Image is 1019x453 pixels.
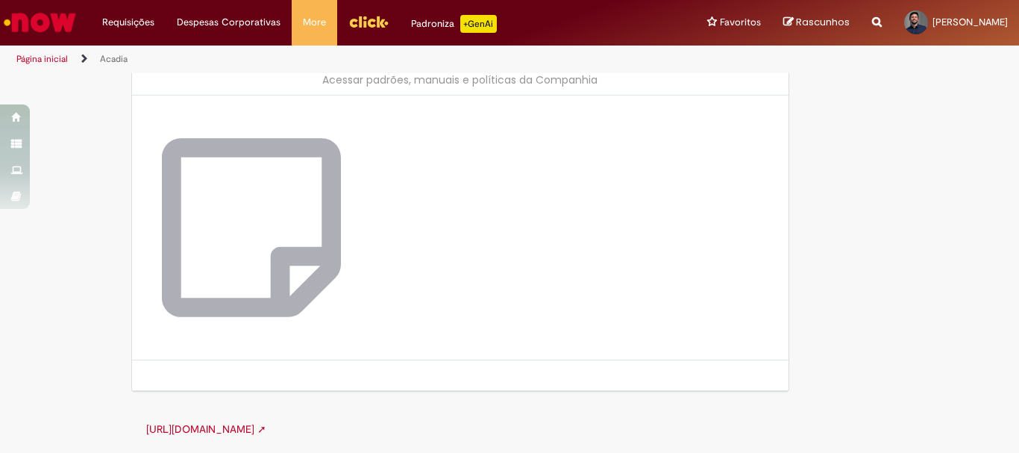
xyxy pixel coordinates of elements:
div: Acessar padrões, manuais e políticas da Companhia [147,72,774,87]
a: [URL][DOMAIN_NAME] ➚ [146,422,266,436]
img: click_logo_yellow_360x200.png [348,10,389,33]
p: +GenAi [460,15,497,33]
span: Despesas Corporativas [177,15,280,30]
img: Acadia [162,125,341,330]
span: Favoritos [720,15,761,30]
img: ServiceNow [1,7,78,37]
div: Padroniza [411,15,497,33]
a: Página inicial [16,53,68,65]
a: Rascunhos [783,16,850,30]
a: Acadia [100,53,128,65]
ul: Trilhas de página [11,46,668,73]
span: More [303,15,326,30]
span: Requisições [102,15,154,30]
span: [PERSON_NAME] [932,16,1008,28]
span: Rascunhos [796,15,850,29]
